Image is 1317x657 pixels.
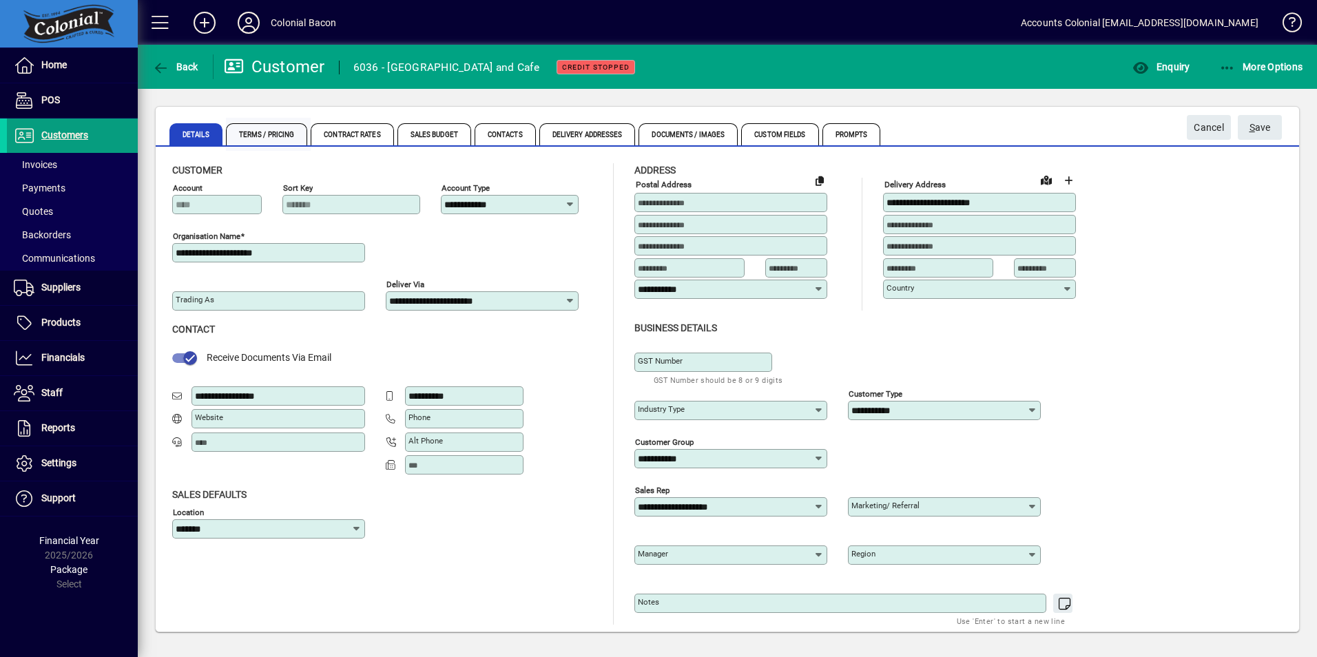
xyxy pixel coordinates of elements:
span: Package [50,564,87,575]
a: Suppliers [7,271,138,305]
button: Choose address [1057,169,1079,191]
a: Quotes [7,200,138,223]
span: Backorders [14,229,71,240]
mat-label: Deliver via [386,280,424,289]
span: Quotes [14,206,53,217]
span: Payments [14,182,65,194]
a: POS [7,83,138,118]
span: Credit Stopped [562,63,630,72]
span: Customer [172,165,222,176]
span: ave [1249,116,1271,139]
a: Products [7,306,138,340]
span: Support [41,492,76,503]
a: Support [7,481,138,516]
mat-label: Location [173,507,204,517]
mat-label: Customer type [849,388,902,398]
span: Products [41,317,81,328]
button: Add [183,10,227,35]
a: Home [7,48,138,83]
mat-hint: Use 'Enter' to start a new line [957,613,1065,629]
span: Enquiry [1132,61,1190,72]
mat-label: Trading as [176,295,214,304]
a: Invoices [7,153,138,176]
app-page-header-button: Back [138,54,214,79]
a: Communications [7,247,138,270]
span: Home [41,59,67,70]
mat-label: Industry type [638,404,685,414]
span: Sales Budget [397,123,471,145]
mat-label: Sort key [283,183,313,193]
span: S [1249,122,1255,133]
span: Communications [14,253,95,264]
a: Backorders [7,223,138,247]
span: Customers [41,129,88,140]
a: Settings [7,446,138,481]
span: POS [41,94,60,105]
button: Cancel [1187,115,1231,140]
mat-label: Customer group [635,437,694,446]
button: Back [149,54,202,79]
div: 6036 - [GEOGRAPHIC_DATA] and Cafe [353,56,539,79]
span: Reports [41,422,75,433]
span: Sales defaults [172,489,247,500]
span: Prompts [822,123,881,145]
button: Save [1238,115,1282,140]
span: Invoices [14,159,57,170]
span: Delivery Addresses [539,123,636,145]
span: Settings [41,457,76,468]
span: Terms / Pricing [226,123,308,145]
span: Back [152,61,198,72]
div: Customer [224,56,325,78]
span: Business details [634,322,717,333]
span: Documents / Images [639,123,738,145]
span: Financial Year [39,535,99,546]
mat-label: Organisation name [173,231,240,241]
mat-label: Alt Phone [408,436,443,446]
a: View on map [1035,169,1057,191]
a: Staff [7,376,138,410]
button: Copy to Delivery address [809,169,831,191]
mat-hint: GST Number should be 8 or 9 digits [654,372,783,388]
mat-label: Region [851,549,875,559]
span: Staff [41,387,63,398]
mat-label: Notes [638,597,659,607]
mat-label: Country [886,283,914,293]
span: More Options [1219,61,1303,72]
span: Financials [41,352,85,363]
span: Address [634,165,676,176]
span: Cancel [1194,116,1224,139]
button: Profile [227,10,271,35]
span: Receive Documents Via Email [207,352,331,363]
span: Contract Rates [311,123,393,145]
button: Enquiry [1129,54,1193,79]
span: Contacts [475,123,536,145]
mat-label: Account [173,183,203,193]
span: Suppliers [41,282,81,293]
span: Contact [172,324,215,335]
a: Payments [7,176,138,200]
mat-label: Manager [638,549,668,559]
mat-label: Sales rep [635,485,670,494]
mat-label: Account Type [442,183,490,193]
div: Accounts Colonial [EMAIL_ADDRESS][DOMAIN_NAME] [1021,12,1258,34]
a: Knowledge Base [1272,3,1300,48]
div: Colonial Bacon [271,12,336,34]
span: Custom Fields [741,123,818,145]
mat-label: Website [195,413,223,422]
a: Reports [7,411,138,446]
a: Financials [7,341,138,375]
mat-label: GST Number [638,356,683,366]
mat-label: Marketing/ Referral [851,501,920,510]
button: More Options [1216,54,1307,79]
span: Details [169,123,222,145]
mat-label: Phone [408,413,431,422]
